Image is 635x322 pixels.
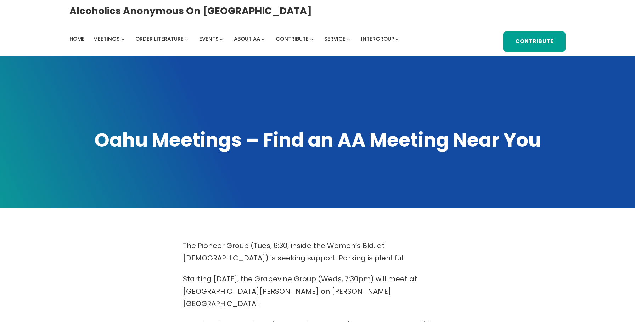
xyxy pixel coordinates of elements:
[93,35,120,42] span: Meetings
[199,35,219,42] span: Events
[361,35,394,42] span: Intergroup
[185,38,188,41] button: Order Literature submenu
[324,34,345,44] a: Service
[276,35,309,42] span: Contribute
[69,34,401,44] nav: Intergroup
[135,35,184,42] span: Order Literature
[395,38,399,41] button: Intergroup submenu
[234,34,260,44] a: About AA
[262,38,265,41] button: About AA submenu
[276,34,309,44] a: Contribute
[69,35,85,42] span: Home
[121,38,124,41] button: Meetings submenu
[183,240,452,264] p: The Pioneer Group (Tues, 6:30, inside the Women’s Bld. at [DEMOGRAPHIC_DATA]) is seeking support....
[234,35,260,42] span: About AA
[324,35,345,42] span: Service
[347,38,350,41] button: Service submenu
[69,2,312,19] a: Alcoholics Anonymous on [GEOGRAPHIC_DATA]
[69,127,566,153] h1: Oahu Meetings – Find an AA Meeting Near You
[361,34,394,44] a: Intergroup
[93,34,120,44] a: Meetings
[199,34,219,44] a: Events
[503,31,566,52] a: Contribute
[183,273,452,310] p: Starting [DATE], the Grapevine Group (Weds, 7:30pm) will meet at [GEOGRAPHIC_DATA][PERSON_NAME] o...
[69,34,85,44] a: Home
[220,38,223,41] button: Events submenu
[310,38,313,41] button: Contribute submenu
